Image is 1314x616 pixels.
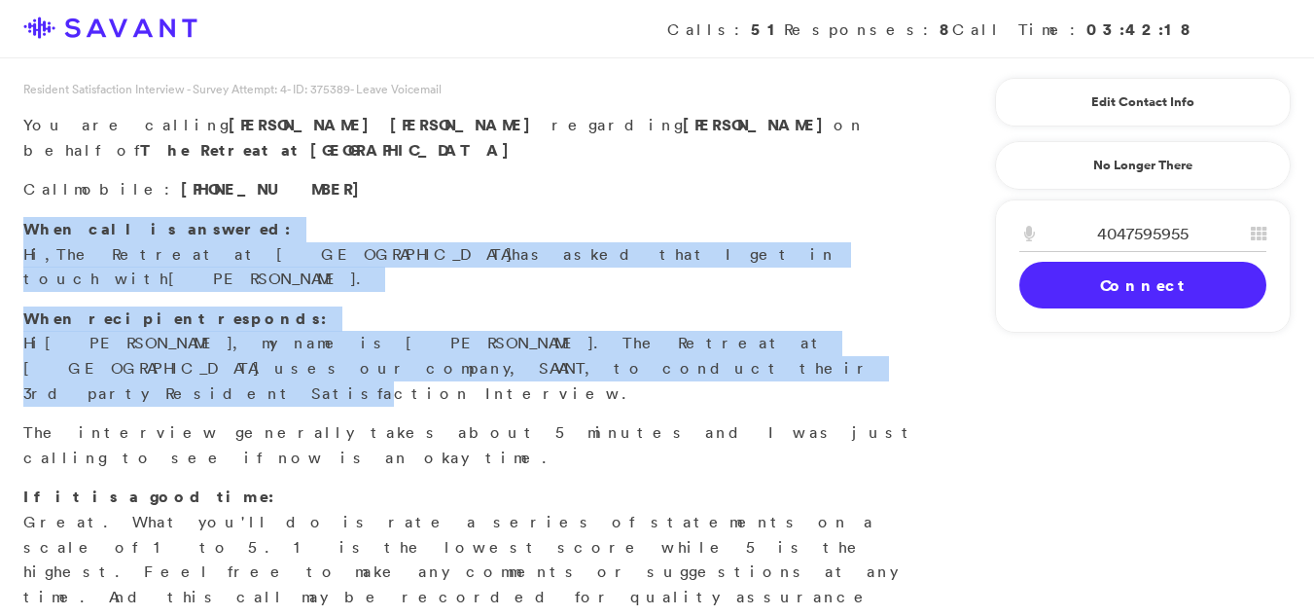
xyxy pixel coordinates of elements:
span: mobile [74,179,164,199]
strong: 51 [751,18,784,40]
span: - ID: 375389 [287,81,350,97]
span: [PHONE_NUMBER] [181,178,370,199]
strong: 8 [940,18,952,40]
strong: If it is a good time: [23,486,274,507]
a: Edit Contact Info [1019,87,1266,118]
strong: The Retreat at [GEOGRAPHIC_DATA] [140,139,519,161]
a: Connect [1019,262,1266,308]
span: [PERSON_NAME] [45,333,232,352]
p: You are calling regarding on behalf of [23,113,921,163]
a: No Longer There [995,141,1291,190]
strong: [PERSON_NAME] [683,114,834,135]
strong: 03:42:18 [1086,18,1193,40]
span: [PERSON_NAME] [229,114,379,135]
p: Call : [23,177,921,202]
span: The Retreat at [GEOGRAPHIC_DATA] [56,244,512,264]
span: [PERSON_NAME] [168,269,356,288]
p: The interview generally takes about 5 minutes and I was just calling to see if now is an okay time. [23,420,921,470]
p: Hi , my name is [PERSON_NAME]. The Retreat at [GEOGRAPHIC_DATA] uses our company, SAVANT, to cond... [23,307,921,406]
strong: When recipient responds: [23,308,327,329]
span: Resident Satisfaction Interview - Survey Attempt: 4 - Leave Voicemail [23,81,442,97]
strong: When call is answered: [23,218,291,239]
span: [PERSON_NAME] [390,114,541,135]
p: Hi, has asked that I get in touch with . [23,217,921,292]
